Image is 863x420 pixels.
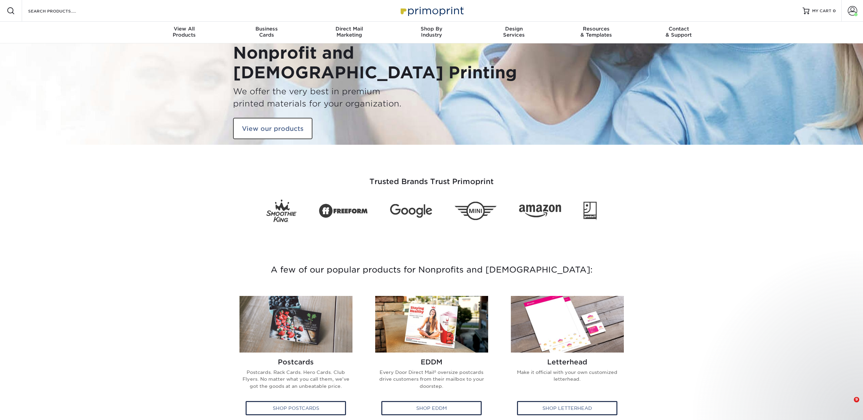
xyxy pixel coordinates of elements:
a: View AllProducts [143,22,226,43]
span: 9 [854,397,859,402]
img: Amazon [519,204,561,217]
div: Marketing [308,26,390,38]
h3: Trusted Brands Trust Primoprint [233,161,630,194]
a: Resources& Templates [555,22,637,43]
div: Products [143,26,226,38]
a: DesignServices [473,22,555,43]
div: Services [473,26,555,38]
div: Cards [226,26,308,38]
img: Smoothie King [266,200,296,222]
div: Shop Letterhead [517,401,617,415]
h3: A few of our popular products for Nonprofits and [DEMOGRAPHIC_DATA]: [233,246,630,293]
span: Business [226,26,308,32]
h2: Postcards [238,358,353,366]
a: View our products [233,118,312,139]
span: Resources [555,26,637,32]
h2: Letterhead [510,358,625,366]
img: Freeform [319,200,368,222]
img: EDDM [375,296,488,353]
img: Mini [455,202,497,220]
span: Contact [637,26,720,32]
p: Postcards. Rack Cards. Hero Cards. Club Flyers. No matter what you call them, we've got the goods... [238,369,353,395]
span: Shop By [390,26,473,32]
div: & Templates [555,26,637,38]
span: 0 [833,8,836,13]
a: Contact& Support [637,22,720,43]
img: Letterhead [511,296,624,353]
div: Industry [390,26,473,38]
img: Primoprint [398,3,465,18]
p: Make it official with your own customized letterhead. [510,369,625,388]
span: MY CART [812,8,831,14]
a: Shop ByIndustry [390,22,473,43]
span: View All [143,26,226,32]
div: Shop Postcards [246,401,346,415]
h1: Nonprofit and [DEMOGRAPHIC_DATA] Printing [233,43,426,82]
div: Shop EDDM [381,401,482,415]
a: Direct MailMarketing [308,22,390,43]
div: & Support [637,26,720,38]
img: Postcards [239,296,352,353]
p: Every Door Direct Mail® oversize postcards drive customers from their mailbox to your doorstep. [374,369,489,395]
img: Goodwill [583,202,597,220]
h3: We offer the very best in premium printed materials for your organization. [233,85,426,109]
input: SEARCH PRODUCTS..... [27,7,94,15]
h2: EDDM [374,358,489,366]
a: BusinessCards [226,22,308,43]
span: Direct Mail [308,26,390,32]
iframe: Intercom live chat [840,397,856,413]
img: Google [390,204,432,218]
span: Design [473,26,555,32]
